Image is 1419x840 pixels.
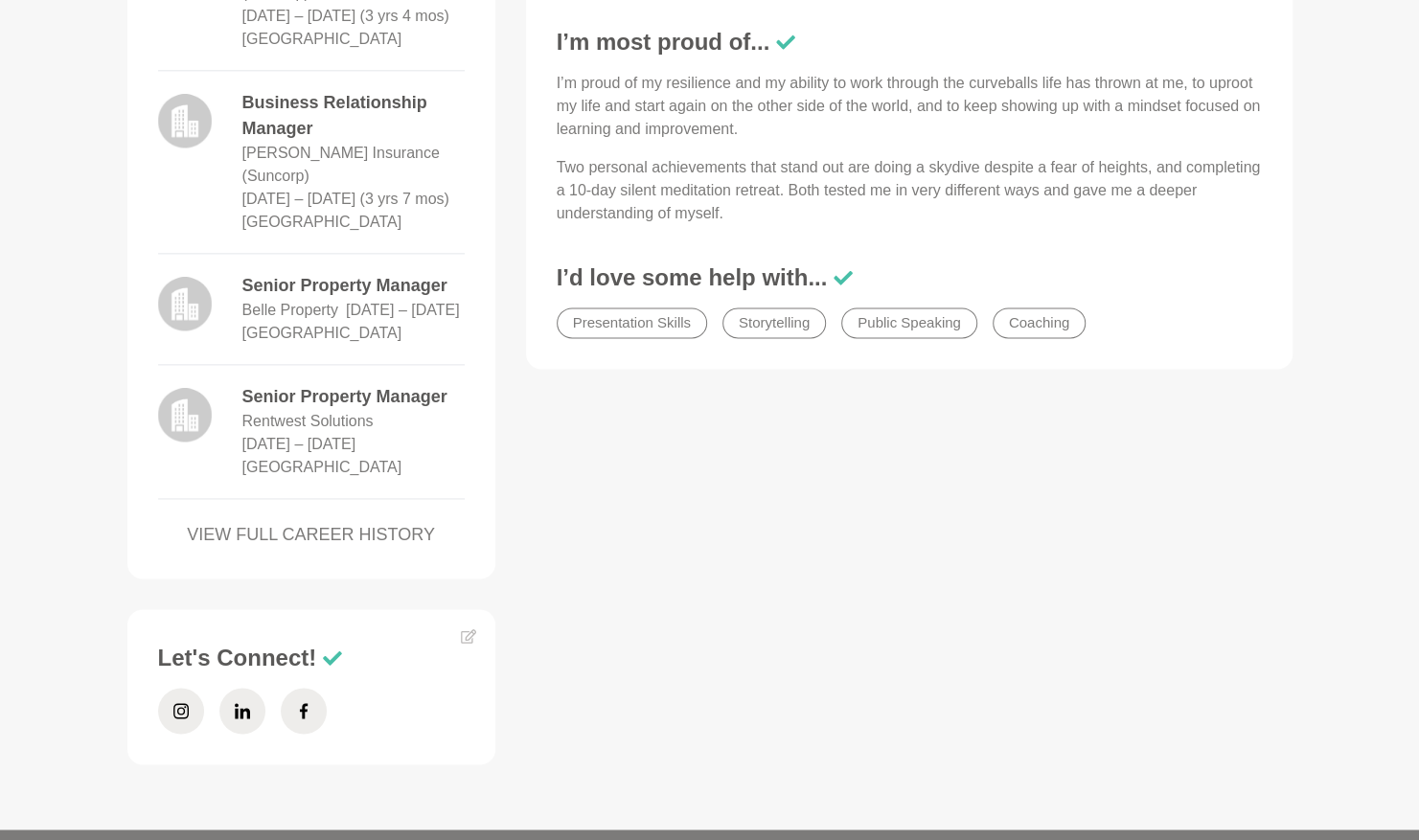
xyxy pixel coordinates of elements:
img: logo [158,94,212,148]
p: I’m proud of my resilience and my ability to work through the curveballs life has thrown at me, t... [557,72,1262,141]
dd: [PERSON_NAME] Insurance (Suncorp) [242,142,465,188]
dd: Senior Property Manager [242,384,465,410]
time: [DATE] – [DATE] (3 yrs 7 mos) [242,191,449,207]
dd: Belle Property [242,299,339,322]
dd: Business Relationship Manager [242,90,465,142]
dd: [GEOGRAPHIC_DATA] [242,28,402,51]
dd: Rentwest Solutions [242,410,374,433]
time: [DATE] – [DATE] [346,302,460,318]
time: [DATE] – [DATE] [242,436,356,452]
dd: [GEOGRAPHIC_DATA] [242,456,402,479]
dd: Aug 2015 – May 2016 [346,299,460,322]
dd: Jun 2011 – June 2015 [242,433,356,456]
img: logo [158,277,212,330]
p: Two personal achievements that stand out are doing a skydive despite a fear of heights, and compl... [557,156,1262,225]
dd: Dec 2019 – Apr 2023 (3 yrs 4 mos) [242,5,449,28]
a: Facebook [281,688,327,734]
h3: I’m most proud of... [557,28,1262,57]
a: Instagram [158,688,204,734]
img: logo [158,388,212,442]
a: LinkedIn [219,688,265,734]
dd: May 2016 – Dec 2019 (3 yrs 7 mos) [242,188,449,211]
dd: [GEOGRAPHIC_DATA] [242,211,402,234]
dd: Senior Property Manager [242,273,465,299]
h3: I’d love some help with... [557,263,1262,292]
dd: [GEOGRAPHIC_DATA] [242,322,402,345]
a: VIEW FULL CAREER HISTORY [158,522,465,548]
h3: Let's Connect! [158,644,465,672]
time: [DATE] – [DATE] (3 yrs 4 mos) [242,8,449,24]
